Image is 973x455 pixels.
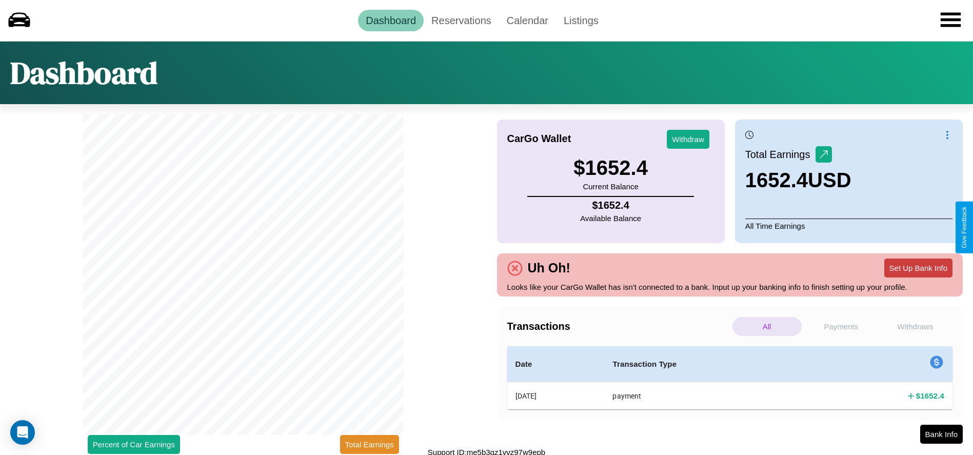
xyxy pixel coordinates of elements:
[807,317,876,336] p: Payments
[612,358,803,370] h4: Transaction Type
[732,317,802,336] p: All
[745,145,816,164] p: Total Earnings
[10,52,157,94] h1: Dashboard
[340,435,399,454] button: Total Earnings
[745,169,851,192] h3: 1652.4 USD
[580,200,641,211] h4: $ 1652.4
[573,156,648,180] h3: $ 1652.4
[916,390,944,401] h4: $ 1652.4
[580,211,641,225] p: Available Balance
[667,130,709,149] button: Withdraw
[604,382,811,410] th: payment
[499,10,556,31] a: Calendar
[424,10,499,31] a: Reservations
[358,10,424,31] a: Dashboard
[884,259,952,278] button: Set Up Bank Info
[920,425,963,444] button: Bank Info
[515,358,597,370] h4: Date
[961,207,968,248] div: Give Feedback
[556,10,606,31] a: Listings
[10,420,35,445] div: Open Intercom Messenger
[507,346,953,409] table: simple table
[573,180,648,193] p: Current Balance
[507,382,605,410] th: [DATE]
[88,435,180,454] button: Percent of Car Earnings
[507,280,953,294] p: Looks like your CarGo Wallet has isn't connected to a bank. Input up your banking info to finish ...
[507,133,571,145] h4: CarGo Wallet
[745,219,952,233] p: All Time Earnings
[507,321,730,332] h4: Transactions
[523,261,575,275] h4: Uh Oh!
[881,317,950,336] p: Withdraws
